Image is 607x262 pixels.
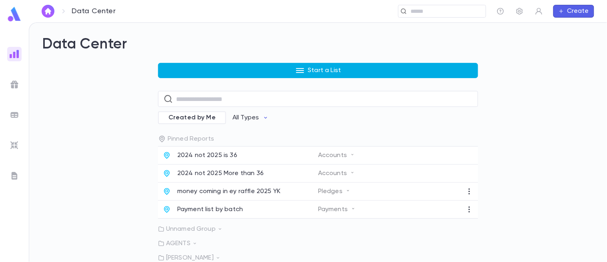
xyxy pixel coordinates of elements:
[232,114,259,122] p: All Types
[10,80,19,89] img: campaigns_grey.99e729a5f7ee94e3726e6486bddda8f1.svg
[10,49,19,59] img: reports_gradient.dbe2566a39951672bc459a78b45e2f92.svg
[158,225,478,233] p: Unnamed Group
[318,187,351,195] p: Pledges
[43,8,53,14] img: home_white.a664292cf8c1dea59945f0da9f25487c.svg
[158,240,478,248] p: AGENTS
[42,36,594,53] h2: Data Center
[308,67,341,75] p: Start a List
[226,110,275,125] button: All Types
[158,254,478,262] p: [PERSON_NAME]
[72,7,116,16] p: Data Center
[164,114,220,122] span: Created by Me
[177,169,264,177] p: 2024 not 2025 More than 36
[10,110,19,120] img: batches_grey.339ca447c9d9533ef1741baa751efc33.svg
[553,5,594,18] button: Create
[177,206,243,214] p: Payment list by batch
[6,6,22,22] img: logo
[158,63,478,78] button: Start a List
[318,169,355,177] p: Accounts
[158,111,226,124] div: Created by Me
[10,171,19,181] img: letters_grey.7941b92b52307dd3b8a917253454ce1c.svg
[177,151,237,159] p: 2024 not 2025 is 36
[318,151,355,159] p: Accounts
[10,141,19,150] img: imports_grey.530a8a0e642e233f2baf0ef88e8c9fcb.svg
[158,135,478,143] p: Pinned Reports
[177,187,280,195] p: money coming in ey raffle 2025 YK
[318,206,356,214] p: Payments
